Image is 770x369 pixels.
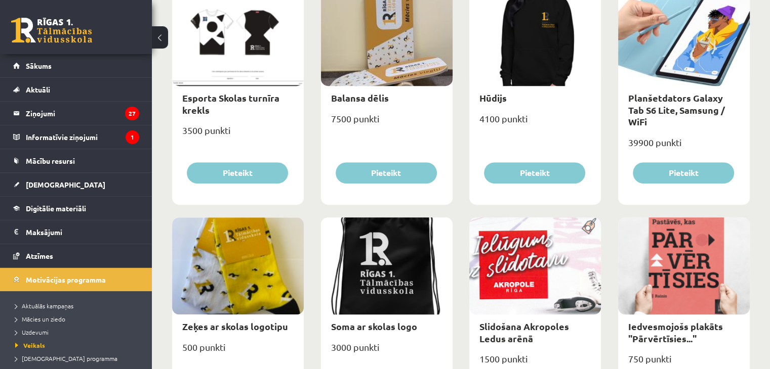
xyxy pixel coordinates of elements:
[13,173,139,196] a: [DEMOGRAPHIC_DATA]
[172,339,304,364] div: 500 punkti
[13,54,139,77] a: Sākums
[11,18,92,43] a: Rīgas 1. Tālmācības vidusskola
[321,110,453,135] div: 7500 punkti
[26,156,75,165] span: Mācību resursi
[15,341,142,350] a: Veikals
[26,102,139,125] legend: Ziņojumi
[13,78,139,101] a: Aktuāli
[628,92,725,127] a: Planšetdators Galaxy Tab S6 Lite, Samsung / WiFi
[578,217,601,235] img: Populāra prece
[26,125,139,149] legend: Informatīvie ziņojumi
[26,275,106,284] span: Motivācijas programma
[26,220,139,244] legend: Maksājumi
[187,162,288,183] button: Pieteikt
[331,92,389,104] a: Balansa dēlis
[13,125,139,149] a: Informatīvie ziņojumi1
[15,302,73,310] span: Aktuālās kampaņas
[26,204,86,213] span: Digitālie materiāli
[13,197,139,220] a: Digitālie materiāli
[26,251,53,260] span: Atzīmes
[633,162,734,183] button: Pieteikt
[331,320,417,332] a: Soma ar skolas logo
[126,130,139,144] i: 1
[15,328,142,337] a: Uzdevumi
[15,315,65,323] span: Mācies un ziedo
[484,162,585,183] button: Pieteikt
[13,102,139,125] a: Ziņojumi27
[182,92,279,115] a: Esporta Skolas turnīra krekls
[321,339,453,364] div: 3000 punkti
[26,61,52,70] span: Sākums
[479,320,569,344] a: Slidošana Akropoles Ledus arēnā
[15,341,45,349] span: Veikals
[13,149,139,172] a: Mācību resursi
[15,301,142,310] a: Aktuālās kampaņas
[13,268,139,291] a: Motivācijas programma
[15,354,142,363] a: [DEMOGRAPHIC_DATA] programma
[15,314,142,324] a: Mācies un ziedo
[26,180,105,189] span: [DEMOGRAPHIC_DATA]
[628,320,723,344] a: Iedvesmojošs plakāts "Pārvērtīsies..."
[618,134,750,159] div: 39900 punkti
[479,92,507,104] a: Hūdijs
[469,110,601,135] div: 4100 punkti
[336,162,437,183] button: Pieteikt
[26,85,50,94] span: Aktuāli
[13,244,139,267] a: Atzīmes
[182,320,288,332] a: Zeķes ar skolas logotipu
[125,107,139,120] i: 27
[13,220,139,244] a: Maksājumi
[15,354,117,362] span: [DEMOGRAPHIC_DATA] programma
[15,328,49,336] span: Uzdevumi
[172,122,304,147] div: 3500 punkti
